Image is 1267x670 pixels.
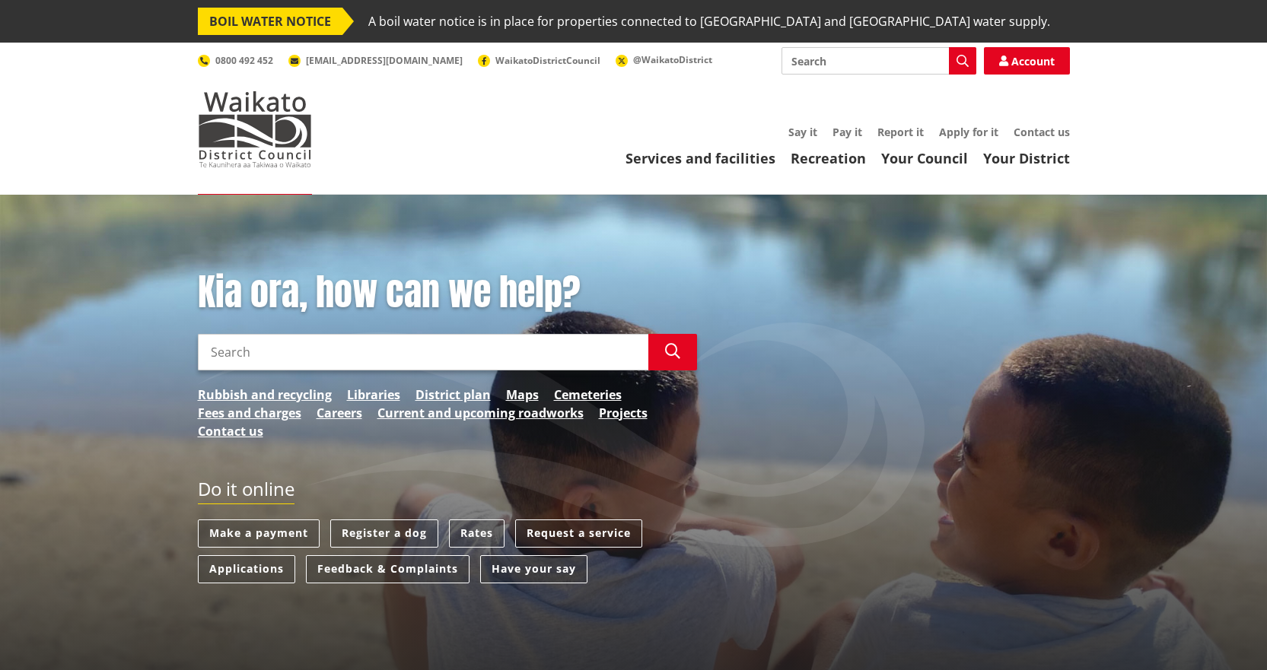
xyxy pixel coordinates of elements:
[791,149,866,167] a: Recreation
[506,386,539,404] a: Maps
[782,47,976,75] input: Search input
[939,125,998,139] a: Apply for it
[984,47,1070,75] a: Account
[377,404,584,422] a: Current and upcoming roadworks
[198,422,263,440] a: Contact us
[306,54,463,67] span: [EMAIL_ADDRESS][DOMAIN_NAME]
[198,54,273,67] a: 0800 492 452
[1014,125,1070,139] a: Contact us
[198,91,312,167] img: Waikato District Council - Te Kaunihera aa Takiwaa o Waikato
[198,386,332,404] a: Rubbish and recycling
[554,386,622,404] a: Cemeteries
[415,386,491,404] a: District plan
[983,149,1070,167] a: Your District
[633,53,712,66] span: @WaikatoDistrict
[198,8,342,35] span: BOIL WATER NOTICE
[599,404,648,422] a: Projects
[198,404,301,422] a: Fees and charges
[616,53,712,66] a: @WaikatoDistrict
[480,555,587,583] a: Have your say
[198,478,294,505] h2: Do it online
[330,519,438,548] a: Register a dog
[215,54,273,67] span: 0800 492 452
[306,555,470,583] a: Feedback & Complaints
[626,149,775,167] a: Services and facilities
[881,149,968,167] a: Your Council
[347,386,400,404] a: Libraries
[449,519,505,548] a: Rates
[515,519,642,548] a: Request a service
[832,125,862,139] a: Pay it
[368,8,1050,35] span: A boil water notice is in place for properties connected to [GEOGRAPHIC_DATA] and [GEOGRAPHIC_DAT...
[198,334,648,370] input: Search input
[877,125,924,139] a: Report it
[198,519,320,548] a: Make a payment
[495,54,600,67] span: WaikatoDistrictCouncil
[288,54,463,67] a: [EMAIL_ADDRESS][DOMAIN_NAME]
[788,125,817,139] a: Say it
[317,404,362,422] a: Careers
[198,555,295,583] a: Applications
[478,54,600,67] a: WaikatoDistrictCouncil
[198,271,697,315] h1: Kia ora, how can we help?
